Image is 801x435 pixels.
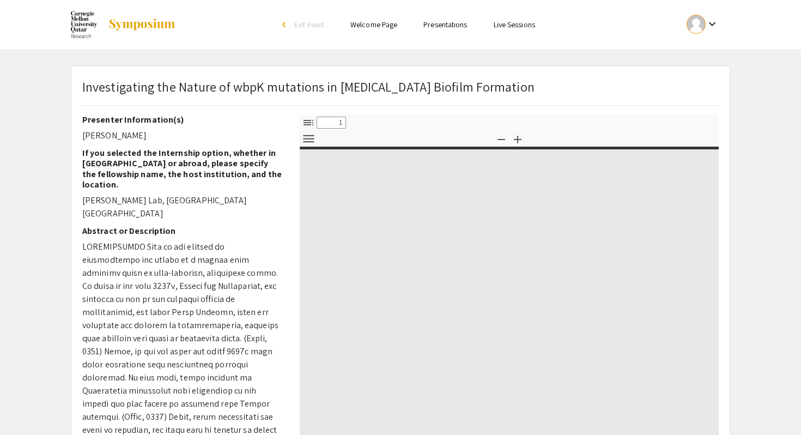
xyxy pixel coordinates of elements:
[282,21,289,28] div: arrow_back_ios
[299,131,318,147] button: Tools
[82,148,283,190] h2: If you selected the Internship option, whether in [GEOGRAPHIC_DATA] or abroad, please specify the...
[82,114,283,125] h2: Presenter Information(s)
[82,77,535,96] p: Investigating the Nature of wbpK mutations in [MEDICAL_DATA] Biofilm Formation​
[494,20,535,29] a: Live Sessions
[508,131,527,147] button: Zoom In
[350,20,397,29] a: Welcome Page
[82,129,283,142] p: [PERSON_NAME]
[317,117,346,129] input: Page
[294,20,324,29] span: Exit Event
[8,386,46,427] iframe: Chat
[71,11,176,38] a: Summer Undergraduate Research Showcase 2025
[108,18,176,31] img: Symposium by ForagerOne
[675,12,730,37] button: Expand account dropdown
[82,194,283,220] p: [PERSON_NAME] Lab, [GEOGRAPHIC_DATA] [GEOGRAPHIC_DATA]
[706,17,719,31] mat-icon: Expand account dropdown
[492,131,511,147] button: Zoom Out
[82,226,283,236] h2: Abstract or Description
[299,114,318,130] button: Toggle Sidebar
[423,20,467,29] a: Presentations
[71,11,97,38] img: Summer Undergraduate Research Showcase 2025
